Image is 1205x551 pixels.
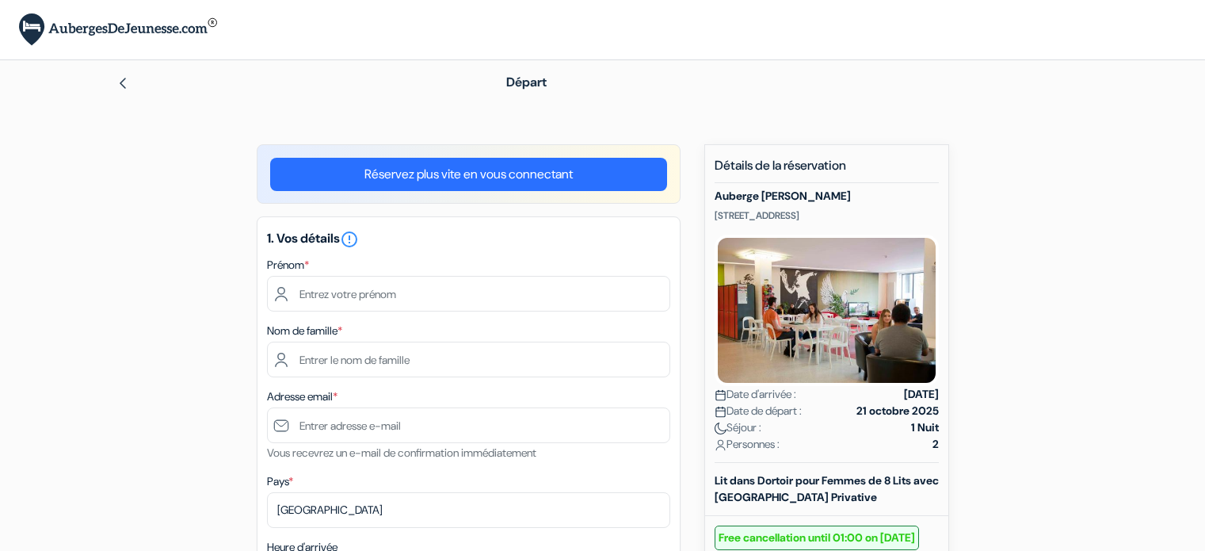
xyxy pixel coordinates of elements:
label: Pays [267,473,293,490]
h5: Détails de la réservation [715,158,939,183]
img: calendar.svg [715,389,726,401]
span: Date d'arrivée : [715,386,796,403]
strong: [DATE] [904,386,939,403]
img: calendar.svg [715,406,726,418]
small: Vous recevrez un e-mail de confirmation immédiatement [267,446,536,460]
span: Séjour : [715,419,761,436]
h5: 1. Vos détails [267,230,670,249]
a: error_outline [340,230,359,247]
strong: 2 [932,436,939,453]
label: Adresse email [267,388,337,405]
input: Entrer adresse e-mail [267,408,670,443]
i: error_outline [340,230,359,249]
span: Date de départ : [715,403,802,419]
img: user_icon.svg [715,439,726,451]
strong: 21 octobre 2025 [856,403,939,419]
img: AubergesDeJeunesse.com [19,13,217,46]
span: Départ [506,74,547,90]
p: [STREET_ADDRESS] [715,209,939,222]
small: Free cancellation until 01:00 on [DATE] [715,526,919,550]
a: Réservez plus vite en vous connectant [270,158,667,191]
input: Entrer le nom de famille [267,342,670,377]
strong: 1 Nuit [911,419,939,436]
label: Nom de famille [267,323,342,339]
img: moon.svg [715,423,726,434]
img: left_arrow.svg [116,77,129,90]
label: Prénom [267,257,309,274]
b: Lit dans Dortoir pour Femmes de 8 Lits avec [GEOGRAPHIC_DATA] Privative [715,473,939,504]
h5: Auberge [PERSON_NAME] [715,189,939,203]
span: Personnes : [715,436,780,453]
input: Entrez votre prénom [267,276,670,312]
